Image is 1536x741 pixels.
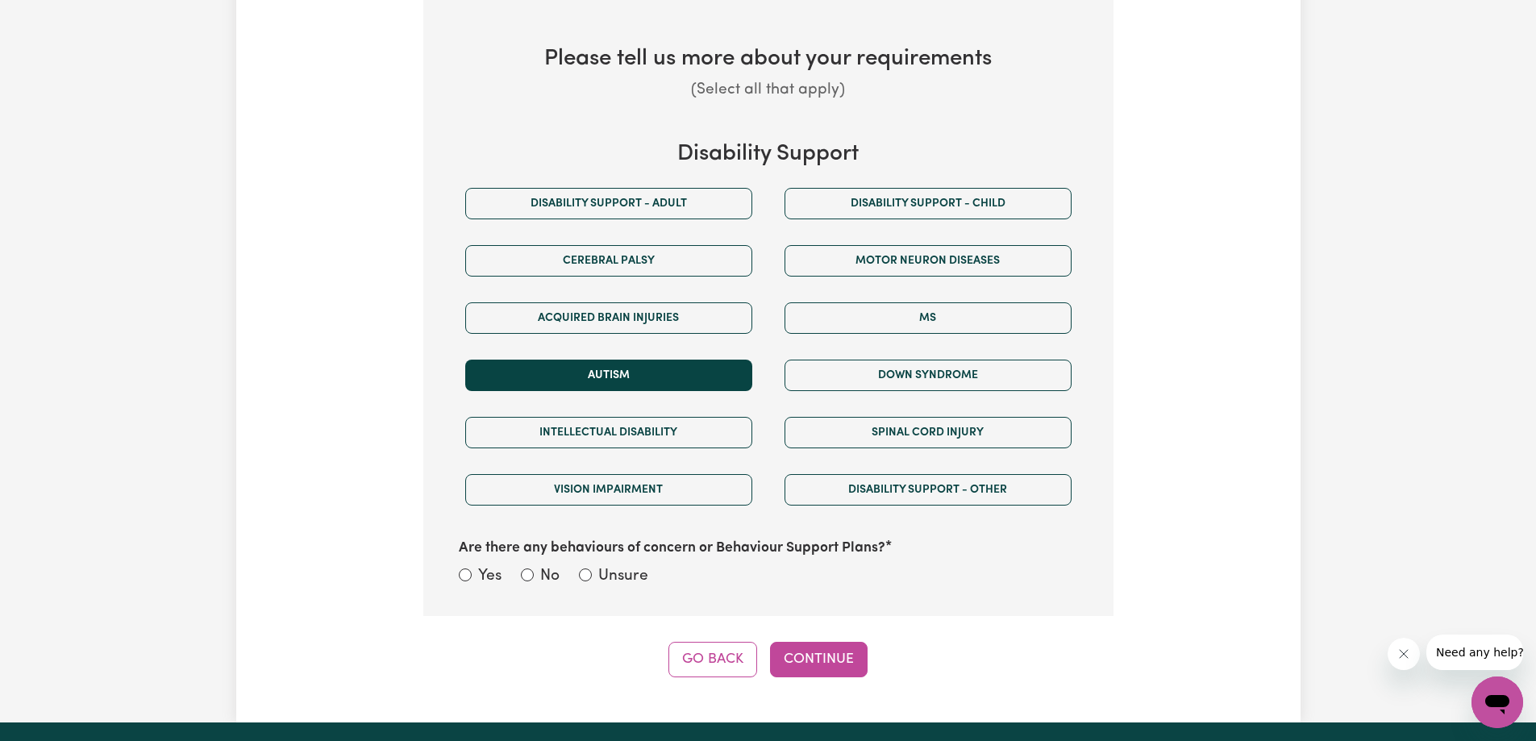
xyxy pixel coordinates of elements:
button: Disability support - Adult [465,188,752,219]
iframe: Button to launch messaging window [1471,676,1523,728]
button: Intellectual Disability [465,417,752,448]
button: Motor Neuron Diseases [785,245,1072,277]
button: Acquired Brain Injuries [465,302,752,334]
button: Vision impairment [465,474,752,506]
button: Spinal cord injury [785,417,1072,448]
button: Disability support - Child [785,188,1072,219]
span: Need any help? [10,11,98,24]
p: (Select all that apply) [449,79,1088,102]
h3: Disability Support [449,141,1088,169]
h3: Please tell us more about your requirements [449,46,1088,73]
label: No [540,565,560,589]
button: Autism [465,360,752,391]
iframe: Message from company [1426,635,1523,670]
button: Go Back [668,642,757,677]
label: Are there any behaviours of concern or Behaviour Support Plans? [459,538,885,559]
button: Cerebral Palsy [465,245,752,277]
iframe: Close message [1388,638,1420,670]
button: Continue [770,642,868,677]
button: Disability support - Other [785,474,1072,506]
button: MS [785,302,1072,334]
label: Unsure [598,565,648,589]
button: Down syndrome [785,360,1072,391]
label: Yes [478,565,502,589]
